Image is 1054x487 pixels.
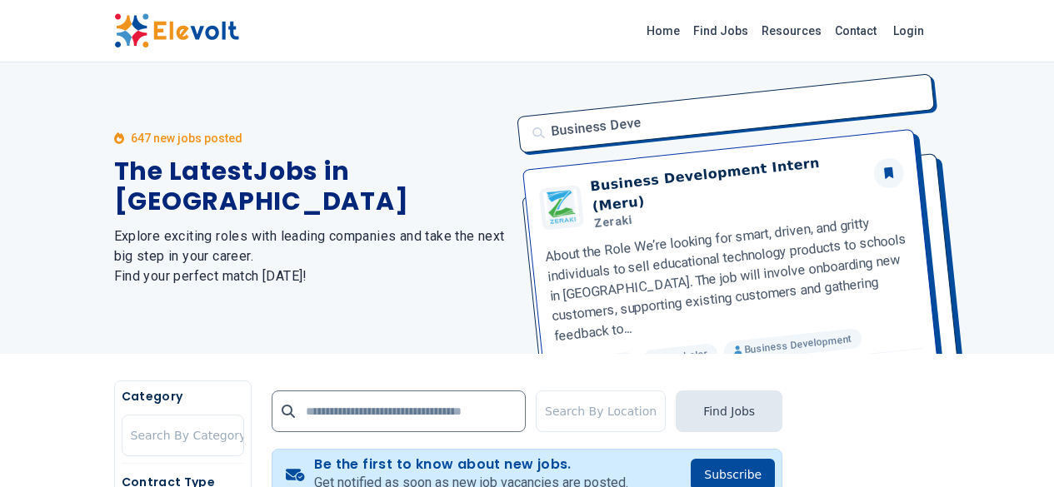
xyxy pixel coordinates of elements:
[114,226,507,286] h2: Explore exciting roles with leading companies and take the next big step in your career. Find you...
[314,456,628,473] h4: Be the first to know about new jobs.
[640,17,687,44] a: Home
[114,13,239,48] img: Elevolt
[676,390,782,432] button: Find Jobs
[883,14,934,47] a: Login
[687,17,755,44] a: Find Jobs
[114,157,507,216] h1: The Latest Jobs in [GEOGRAPHIC_DATA]
[828,17,883,44] a: Contact
[755,17,828,44] a: Resources
[122,388,244,405] h5: Category
[131,130,242,147] p: 647 new jobs posted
